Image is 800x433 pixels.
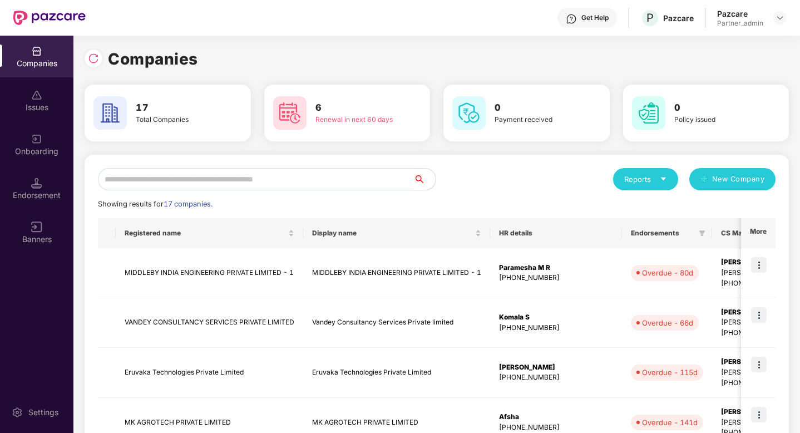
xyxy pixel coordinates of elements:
[315,115,398,125] div: Renewal in next 60 days
[116,298,303,348] td: VANDEY CONSULTANCY SERVICES PRIVATE LIMITED
[751,407,767,422] img: icon
[499,412,613,422] div: Afsha
[31,178,42,189] img: svg+xml;base64,PHN2ZyB3aWR0aD0iMTQuNSIgaGVpZ2h0PSIxNC41IiB2aWV3Qm94PSIwIDAgMTYgMTYiIGZpbGw9Im5vbm...
[751,307,767,323] img: icon
[303,298,490,348] td: Vandey Consultancy Services Private limited
[499,323,613,333] div: [PHONE_NUMBER]
[164,200,213,208] span: 17 companies.
[136,101,219,115] h3: 17
[499,263,613,273] div: Paramesha M R
[136,115,219,125] div: Total Companies
[312,229,473,238] span: Display name
[697,227,708,240] span: filter
[499,372,613,383] div: [PHONE_NUMBER]
[624,174,667,185] div: Reports
[31,90,42,101] img: svg+xml;base64,PHN2ZyBpZD0iSXNzdWVzX2Rpc2FibGVkIiB4bWxucz0iaHR0cDovL3d3dy53My5vcmcvMjAwMC9zdmciIH...
[717,8,763,19] div: Pazcare
[499,312,613,323] div: Komala S
[751,257,767,273] img: icon
[663,13,694,23] div: Pazcare
[674,101,757,115] h3: 0
[303,218,490,248] th: Display name
[25,407,62,418] div: Settings
[646,11,654,24] span: P
[642,367,698,378] div: Overdue - 115d
[116,248,303,298] td: MIDDLEBY INDIA ENGINEERING PRIVATE LIMITED - 1
[490,218,622,248] th: HR details
[88,53,99,64] img: svg+xml;base64,PHN2ZyBpZD0iUmVsb2FkLTMyeDMyIiB4bWxucz0iaHR0cDovL3d3dy53My5vcmcvMjAwMC9zdmciIHdpZH...
[581,13,609,22] div: Get Help
[700,175,708,184] span: plus
[689,168,776,190] button: plusNew Company
[499,422,613,433] div: [PHONE_NUMBER]
[116,348,303,398] td: Eruvaka Technologies Private Limited
[495,115,577,125] div: Payment received
[116,218,303,248] th: Registered name
[499,273,613,283] div: [PHONE_NUMBER]
[499,362,613,373] div: [PERSON_NAME]
[31,134,42,145] img: svg+xml;base64,PHN2ZyB3aWR0aD0iMjAiIGhlaWdodD0iMjAiIHZpZXdCb3g9IjAgMCAyMCAyMCIgZmlsbD0ibm9uZSIgeG...
[12,407,23,418] img: svg+xml;base64,PHN2ZyBpZD0iU2V0dGluZy0yMHgyMCIgeG1sbnM9Imh0dHA6Ly93d3cudzMub3JnLzIwMDAvc3ZnIiB3aW...
[674,115,757,125] div: Policy issued
[776,13,784,22] img: svg+xml;base64,PHN2ZyBpZD0iRHJvcGRvd24tMzJ4MzIiIHhtbG5zPSJodHRwOi8vd3d3LnczLm9yZy8yMDAwL3N2ZyIgd2...
[642,417,698,428] div: Overdue - 141d
[642,267,693,278] div: Overdue - 80d
[717,19,763,28] div: Partner_admin
[108,47,198,71] h1: Companies
[31,46,42,57] img: svg+xml;base64,PHN2ZyBpZD0iQ29tcGFuaWVzIiB4bWxucz0iaHR0cDovL3d3dy53My5vcmcvMjAwMC9zdmciIHdpZHRoPS...
[660,175,667,183] span: caret-down
[741,218,776,248] th: More
[93,96,127,130] img: svg+xml;base64,PHN2ZyB4bWxucz0iaHR0cDovL3d3dy53My5vcmcvMjAwMC9zdmciIHdpZHRoPSI2MCIgaGVpZ2h0PSI2MC...
[632,96,665,130] img: svg+xml;base64,PHN2ZyB4bWxucz0iaHR0cDovL3d3dy53My5vcmcvMjAwMC9zdmciIHdpZHRoPSI2MCIgaGVpZ2h0PSI2MC...
[631,229,694,238] span: Endorsements
[125,229,286,238] span: Registered name
[566,13,577,24] img: svg+xml;base64,PHN2ZyBpZD0iSGVscC0zMngzMiIgeG1sbnM9Imh0dHA6Ly93d3cudzMub3JnLzIwMDAvc3ZnIiB3aWR0aD...
[315,101,398,115] h3: 6
[751,357,767,372] img: icon
[452,96,486,130] img: svg+xml;base64,PHN2ZyB4bWxucz0iaHR0cDovL3d3dy53My5vcmcvMjAwMC9zdmciIHdpZHRoPSI2MCIgaGVpZ2h0PSI2MC...
[31,222,42,233] img: svg+xml;base64,PHN2ZyB3aWR0aD0iMTYiIGhlaWdodD0iMTYiIHZpZXdCb3g9IjAgMCAxNiAxNiIgZmlsbD0ibm9uZSIgeG...
[495,101,577,115] h3: 0
[98,200,213,208] span: Showing results for
[303,248,490,298] td: MIDDLEBY INDIA ENGINEERING PRIVATE LIMITED - 1
[699,230,705,237] span: filter
[413,168,436,190] button: search
[13,11,86,25] img: New Pazcare Logo
[273,96,307,130] img: svg+xml;base64,PHN2ZyB4bWxucz0iaHR0cDovL3d3dy53My5vcmcvMjAwMC9zdmciIHdpZHRoPSI2MCIgaGVpZ2h0PSI2MC...
[413,175,436,184] span: search
[303,348,490,398] td: Eruvaka Technologies Private Limited
[642,317,693,328] div: Overdue - 66d
[712,174,765,185] span: New Company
